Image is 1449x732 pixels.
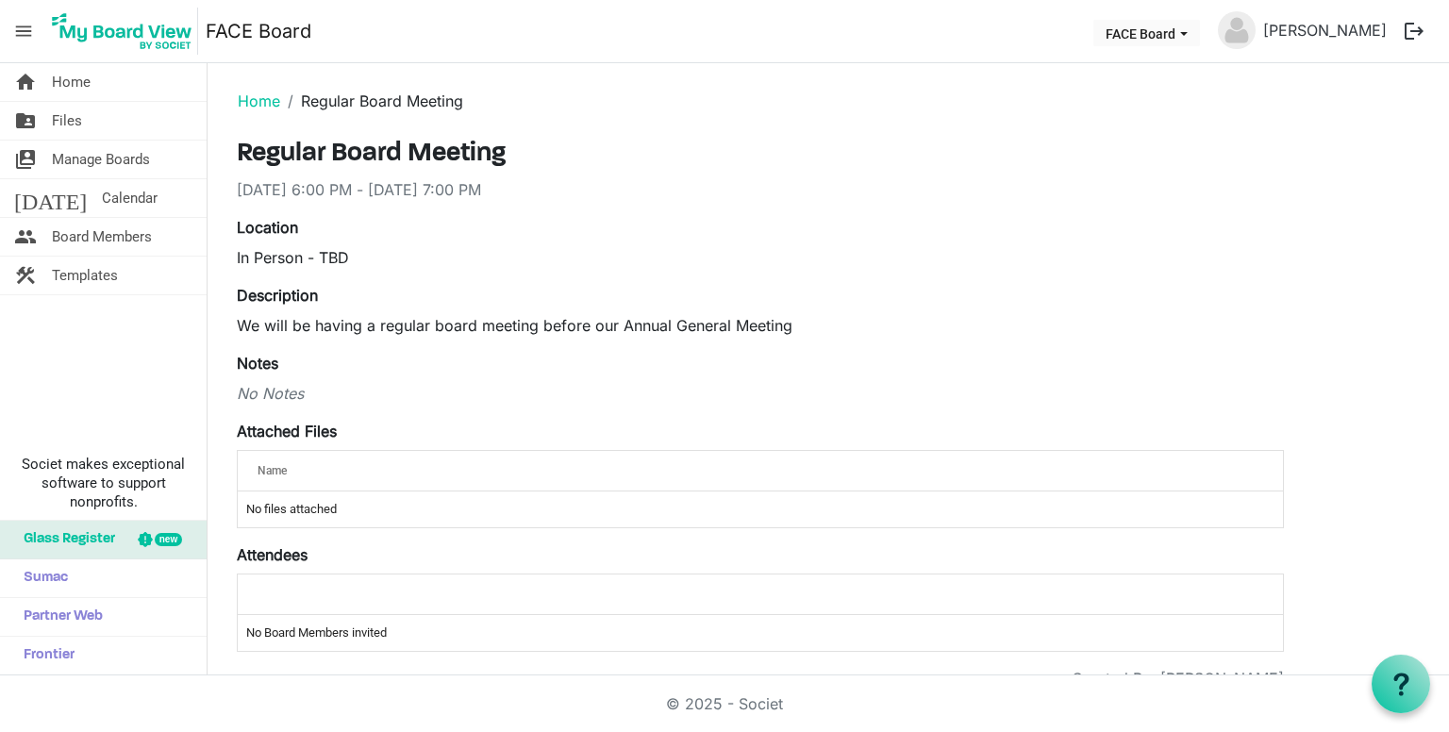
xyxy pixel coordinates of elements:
span: Board Members [52,218,152,256]
label: Notes [237,352,278,374]
span: [DATE] [14,179,87,217]
span: Manage Boards [52,141,150,178]
a: My Board View Logo [46,8,206,55]
span: Frontier [14,637,75,674]
td: No files attached [238,491,1283,527]
li: Regular Board Meeting [280,90,463,112]
span: Templates [52,257,118,294]
div: Created By: [PERSON_NAME] [1072,667,1284,690]
a: [PERSON_NAME] [1256,11,1394,49]
span: Name [258,464,287,477]
span: Sumac [14,559,68,597]
span: menu [6,13,42,49]
span: Societ makes exceptional software to support nonprofits. [8,455,198,511]
button: logout [1394,11,1434,51]
span: Glass Register [14,521,115,558]
span: folder_shared [14,102,37,140]
a: © 2025 - Societ [666,694,783,713]
img: no-profile-picture.svg [1218,11,1256,49]
p: We will be having a regular board meeting before our Annual General Meeting [237,314,1284,337]
img: My Board View Logo [46,8,198,55]
a: FACE Board [206,12,311,50]
div: In Person - TBD [237,246,1284,269]
label: Attached Files [237,420,337,442]
div: [DATE] 6:00 PM - [DATE] 7:00 PM [237,178,1284,201]
div: new [155,533,182,546]
button: FACE Board dropdownbutton [1093,20,1200,46]
span: Calendar [102,179,158,217]
span: Files [52,102,82,140]
span: switch_account [14,141,37,178]
h3: Regular Board Meeting [237,139,1284,171]
label: Attendees [237,543,308,566]
span: home [14,63,37,101]
span: Home [52,63,91,101]
div: No Notes [237,382,1284,405]
label: Description [237,284,318,307]
td: No Board Members invited [238,615,1283,651]
a: Home [238,91,280,110]
span: construction [14,257,37,294]
span: Partner Web [14,598,103,636]
label: Location [237,216,298,239]
span: people [14,218,37,256]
